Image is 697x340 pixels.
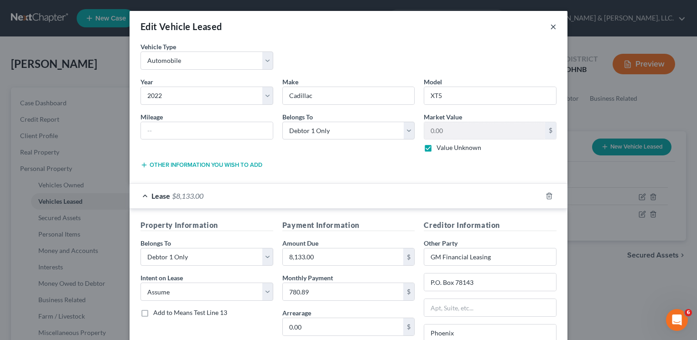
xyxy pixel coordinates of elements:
span: Lease [151,191,170,200]
h5: Property Information [140,220,273,231]
span: 6 [685,309,692,316]
label: Value Unknown [437,143,481,152]
h5: Creditor Information [424,220,557,231]
span: Other Party [424,239,458,247]
iframe: Intercom live chat [666,309,688,331]
label: Monthly Payment [282,273,333,283]
input: 0.00 [283,248,404,266]
span: Belongs To [282,113,313,121]
button: × [550,21,557,32]
input: Enter address... [424,273,556,291]
div: $ [403,318,414,335]
input: 0.00 [283,318,404,335]
label: Market Value [424,112,462,122]
div: $ [403,283,414,300]
input: ex. Altima [424,87,556,104]
span: Year [140,78,153,86]
span: Make [282,78,298,86]
div: Edit Vehicle Leased [140,20,222,33]
button: Other information you wish to add [140,161,262,169]
input: Search creditor by name... [424,248,557,266]
h5: Payment Information [282,220,415,231]
span: $8,133.00 [172,191,203,200]
span: Model [424,78,442,86]
div: $ [545,122,556,139]
input: -- [141,122,273,139]
span: Belongs To [140,239,171,247]
label: Amount Due [282,238,318,248]
div: $ [403,248,414,266]
input: ex. Nissan [283,87,415,104]
label: Intent on Lease [140,273,183,283]
span: Vehicle Type [140,43,176,51]
input: 0.00 [424,122,545,139]
span: Add to Means Test Line 13 [153,309,227,316]
label: Mileage [140,112,163,122]
input: Apt, Suite, etc... [424,299,556,316]
label: Arrearage [282,308,311,318]
input: 0.00 [283,283,404,300]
